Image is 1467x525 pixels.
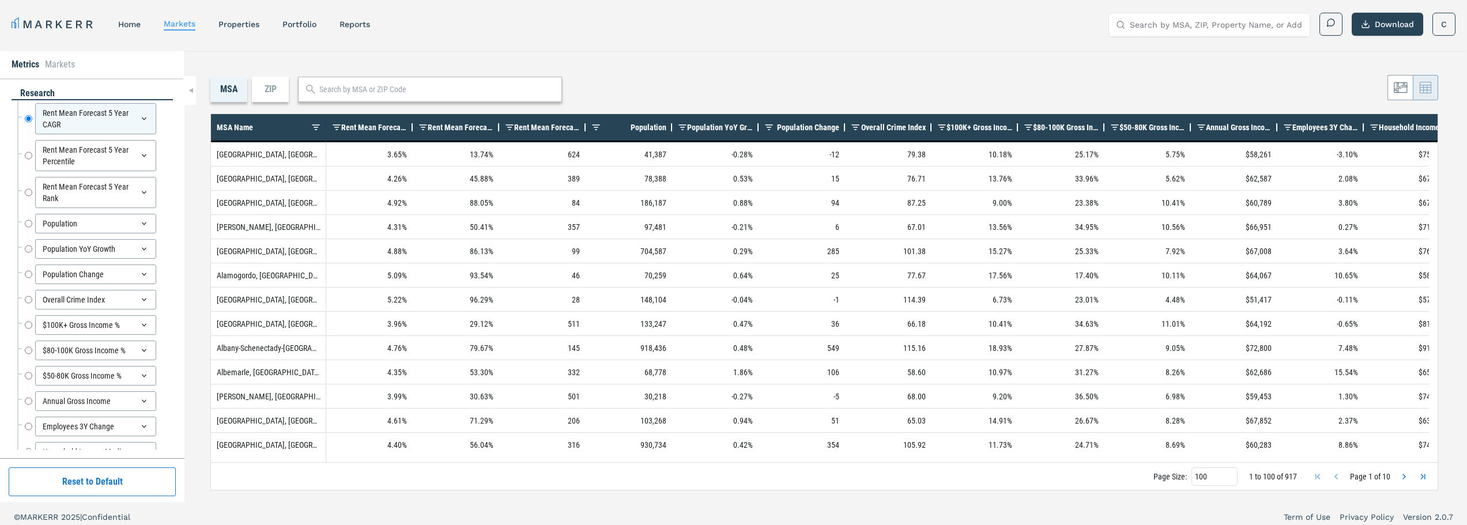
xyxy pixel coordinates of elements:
[759,239,845,263] div: 285
[35,366,156,386] div: $50-80K Gross Income %
[118,20,141,29] a: home
[586,433,672,456] div: 930,734
[759,263,845,287] div: 25
[861,123,926,132] span: Overall Crime Index
[326,384,413,408] div: 3.99%
[586,360,672,384] div: 68,778
[845,215,932,239] div: 67.01
[413,167,499,190] div: 45.88%
[35,341,156,360] div: $80-100K Gross Income %
[1432,13,1455,36] button: C
[672,142,759,166] div: -0.28%
[672,312,759,335] div: 0.47%
[12,87,173,100] div: research
[14,512,20,522] span: ©
[845,191,932,214] div: 87.25
[759,433,845,456] div: 354
[586,142,672,166] div: 41,387
[1191,336,1277,360] div: $72,800
[413,142,499,166] div: 13.74%
[326,360,413,384] div: 4.35%
[1292,123,1358,132] span: Employees 3Y Change
[845,239,932,263] div: 101.38
[211,384,326,408] div: [PERSON_NAME], [GEOGRAPHIC_DATA]
[1364,239,1450,263] div: $76,446
[413,215,499,239] div: 50.41%
[211,360,326,384] div: Albemarle, [GEOGRAPHIC_DATA]
[319,84,556,96] input: Search by MSA or ZIP Code
[12,58,39,71] li: Metrics
[932,263,1018,287] div: 17.56%
[759,360,845,384] div: 106
[845,384,932,408] div: 68.00
[1104,167,1191,190] div: 5.62%
[1018,336,1104,360] div: 27.87%
[1104,191,1191,214] div: 10.41%
[1104,239,1191,263] div: 7.92%
[326,288,413,311] div: 5.22%
[1018,288,1104,311] div: 23.01%
[12,16,95,32] a: MARKERR
[413,288,499,311] div: 96.29%
[1374,472,1381,481] span: of
[1277,360,1364,384] div: 15.54%
[845,433,932,456] div: 105.92
[1018,312,1104,335] div: 34.63%
[1364,167,1450,190] div: $67,982
[35,290,156,309] div: Overall Crime Index
[1104,409,1191,432] div: 8.28%
[1191,263,1277,287] div: $64,067
[326,167,413,190] div: 4.26%
[932,215,1018,239] div: 13.56%
[759,288,845,311] div: -1
[413,336,499,360] div: 79.67%
[1018,167,1104,190] div: 33.96%
[341,123,407,132] span: Rent Mean Forecast 5 Year CAGR
[932,360,1018,384] div: 10.97%
[1285,472,1297,481] span: 917
[514,123,580,132] span: Rent Mean Forecast 5 Year Rank
[672,409,759,432] div: 0.94%
[1018,263,1104,287] div: 17.40%
[1119,123,1185,132] span: $50-80K Gross Income %
[499,239,586,263] div: 99
[211,167,326,190] div: [GEOGRAPHIC_DATA], [GEOGRAPHIC_DATA]
[211,433,326,456] div: [GEOGRAPHIC_DATA], [GEOGRAPHIC_DATA]
[845,360,932,384] div: 58.60
[211,336,326,360] div: Albany-Schenectady-[GEOGRAPHIC_DATA], [GEOGRAPHIC_DATA]
[1191,312,1277,335] div: $64,192
[35,177,156,208] div: Rent Mean Forecast 5 Year Rank
[35,391,156,411] div: Annual Gross Income
[61,512,82,522] span: 2025 |
[211,288,326,311] div: [GEOGRAPHIC_DATA], [GEOGRAPHIC_DATA]
[35,239,156,259] div: Population YoY Growth
[211,263,326,287] div: Alamogordo, [GEOGRAPHIC_DATA]
[1352,13,1423,36] button: Download
[586,312,672,335] div: 133,247
[759,409,845,432] div: 51
[499,384,586,408] div: 501
[1332,472,1341,481] div: Previous Page
[35,265,156,284] div: Population Change
[759,215,845,239] div: 6
[499,409,586,432] div: 206
[1368,472,1372,481] span: 1
[1277,239,1364,263] div: 3.64%
[586,409,672,432] div: 103,268
[672,167,759,190] div: 0.53%
[1018,239,1104,263] div: 25.33%
[672,360,759,384] div: 1.86%
[1104,263,1191,287] div: 10.11%
[932,167,1018,190] div: 13.76%
[1104,336,1191,360] div: 9.05%
[759,384,845,408] div: -5
[672,336,759,360] div: 0.48%
[1191,239,1277,263] div: $67,008
[759,167,845,190] div: 15
[211,239,326,263] div: [GEOGRAPHIC_DATA], [GEOGRAPHIC_DATA]
[1364,409,1450,432] div: $63,343
[1018,360,1104,384] div: 31.27%
[1191,360,1277,384] div: $62,686
[45,58,75,71] li: Markets
[1191,142,1277,166] div: $58,261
